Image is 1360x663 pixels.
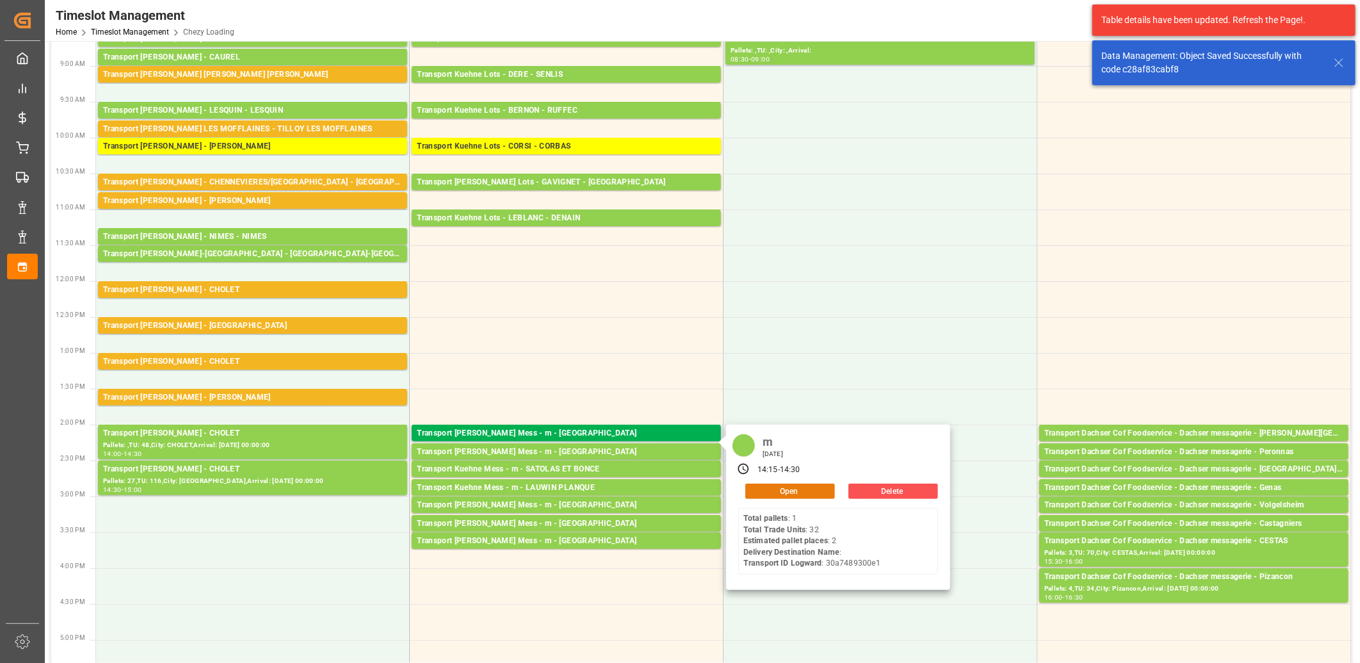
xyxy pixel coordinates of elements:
[103,136,402,147] div: Pallets: 3,TU: ,City: TILLOY LES MOFFLAINES,Arrival: [DATE] 00:00:00
[124,451,142,457] div: 14:30
[417,427,716,440] div: Transport [PERSON_NAME] Mess - m - [GEOGRAPHIC_DATA]
[1044,446,1343,459] div: Transport Dachser Cof Foodservice - Dachser messagerie - Peronnas
[417,495,716,505] div: Pallets: ,TU: 17,City: [PERSON_NAME],Arrival: [DATE] 00:00:00
[103,427,402,440] div: Transport [PERSON_NAME] - CHOLET
[417,476,716,487] div: Pallets: ,TU: 3,City: SATOLAS ET BONCE,Arrival: [DATE] 00:00:00
[60,383,85,390] span: 1:30 PM
[103,195,402,208] div: Transport [PERSON_NAME] - [PERSON_NAME]
[103,45,402,56] div: Pallets: 10,TU: ,City: WISSOUS,Arrival: [DATE] 00:00:00
[1044,495,1343,505] div: Pallets: 1,TU: 13,City: [GEOGRAPHIC_DATA],Arrival: [DATE] 00:00:00
[1065,559,1083,564] div: 16:00
[417,45,716,56] div: Pallets: 3,TU: 523,City: [GEOGRAPHIC_DATA],Arrival: [DATE] 00:00:00
[122,487,124,493] div: -
[103,297,402,307] div: Pallets: 21,TU: 666,City: CHOLET,Arrival: [DATE] 00:00:00
[1044,559,1063,564] div: 15:30
[1044,476,1343,487] div: Pallets: 2,TU: 12,City: [GEOGRAPHIC_DATA] , [GEOGRAPHIC_DATA],Arrival: [DATE] 00:00:00
[417,104,716,117] div: Transport Kuehne Lots - BERNON - RUFFEC
[743,536,828,545] b: Estimated pallet places
[1044,584,1343,594] div: Pallets: 4,TU: 34,City: Pizancon,Arrival: [DATE] 00:00:00
[60,562,85,569] span: 4:00 PM
[417,69,716,81] div: Transport Kuehne Lots - DERE - SENLIS
[103,463,402,476] div: Transport [PERSON_NAME] - CHOLET
[56,6,234,25] div: Timeslot Management
[1044,463,1343,476] div: Transport Dachser Cof Foodservice - Dachser messagerie - [GEOGRAPHIC_DATA] , [GEOGRAPHIC_DATA]
[743,559,822,568] b: Transport ID Logward
[103,81,402,92] div: Pallets: ,TU: 85,City: [PERSON_NAME] [PERSON_NAME],Arrival: [DATE] 00:00:00
[1065,594,1083,600] div: 16:30
[743,548,839,557] b: Delivery Destination Name
[417,512,716,523] div: Pallets: ,TU: 4,City: [GEOGRAPHIC_DATA],Arrival: [DATE] 00:00:00
[56,28,77,37] a: Home
[103,104,402,117] div: Transport [PERSON_NAME] - LESQUIN - LESQUIN
[91,28,169,37] a: Timeslot Management
[1044,499,1343,512] div: Transport Dachser Cof Foodservice - Dachser messagerie - Volgelsheim
[417,446,716,459] div: Transport [PERSON_NAME] Mess - m - [GEOGRAPHIC_DATA]
[103,356,402,368] div: Transport [PERSON_NAME] - CHOLET
[103,123,402,136] div: Transport [PERSON_NAME] LES MOFFLAINES - TILLOY LES MOFFLAINES
[103,440,402,451] div: Pallets: ,TU: 48,City: CHOLET,Arrival: [DATE] 00:00:00
[1044,535,1343,548] div: Transport Dachser Cof Foodservice - Dachser messagerie - CESTAS
[103,140,402,153] div: Transport [PERSON_NAME] - [PERSON_NAME]
[848,484,938,499] button: Delete
[103,391,402,404] div: Transport [PERSON_NAME] - [PERSON_NAME]
[103,451,122,457] div: 14:00
[103,332,402,343] div: Pallets: 14,TU: 914,City: [GEOGRAPHIC_DATA],Arrival: [DATE] 00:00:00
[417,117,716,128] div: Pallets: 1,TU: 721,City: RUFFEC,Arrival: [DATE] 00:00:00
[1063,559,1065,564] div: -
[758,431,788,450] div: m
[1044,512,1343,523] div: Pallets: 1,TU: 35,City: [GEOGRAPHIC_DATA],Arrival: [DATE] 00:00:00
[1063,594,1065,600] div: -
[103,189,402,200] div: Pallets: 7,TU: 216,City: [GEOGRAPHIC_DATA]/MARNE CEDEX,Arrival: [DATE] 00:00:00
[103,51,402,64] div: Transport [PERSON_NAME] - CAUREL
[60,455,85,462] span: 2:30 PM
[60,347,85,354] span: 1:00 PM
[749,56,751,62] div: -
[417,548,716,559] div: Pallets: ,TU: 13,City: [GEOGRAPHIC_DATA],Arrival: [DATE] 00:00:00
[60,96,85,103] span: 9:30 AM
[743,514,788,523] b: Total pallets
[743,525,805,534] b: Total Trade Units
[60,491,85,498] span: 3:00 PM
[1101,49,1322,76] div: Data Management: Object Saved Successfully with code c28af83cabf8
[780,464,800,476] div: 14:30
[745,484,835,499] button: Open
[103,117,402,128] div: Pallets: 6,TU: 15,City: LESQUIN,Arrival: [DATE] 00:00:00
[743,513,880,569] div: : 1 : 32 : 2 : : 30a7489300e1
[103,320,402,332] div: Transport [PERSON_NAME] - [GEOGRAPHIC_DATA]
[56,204,85,211] span: 11:00 AM
[103,243,402,254] div: Pallets: 4,TU: 69,City: [GEOGRAPHIC_DATA],Arrival: [DATE] 00:00:00
[417,459,716,470] div: Pallets: 1,TU: 32,City: [GEOGRAPHIC_DATA],Arrival: [DATE] 00:00:00
[103,208,402,218] div: Pallets: 2,TU: 657,City: [GEOGRAPHIC_DATA],Arrival: [DATE] 00:00:00
[103,487,122,493] div: 14:30
[124,487,142,493] div: 15:00
[56,275,85,282] span: 12:00 PM
[103,248,402,261] div: Transport [PERSON_NAME]-[GEOGRAPHIC_DATA] - [GEOGRAPHIC_DATA]-[GEOGRAPHIC_DATA]
[417,499,716,512] div: Transport [PERSON_NAME] Mess - m - [GEOGRAPHIC_DATA]
[417,482,716,495] div: Transport Kuehne Mess - m - LAUWIN PLANQUE
[60,598,85,605] span: 4:30 PM
[122,451,124,457] div: -
[56,132,85,139] span: 10:00 AM
[103,368,402,379] div: Pallets: 11,TU: 1372,City: [GEOGRAPHIC_DATA],Arrival: [DATE] 00:00:00
[417,212,716,225] div: Transport Kuehne Lots - LEBLANC - DENAIN
[56,168,85,175] span: 10:30 AM
[417,81,716,92] div: Pallets: 3,TU: 556,City: [GEOGRAPHIC_DATA],Arrival: [DATE] 00:00:00
[751,56,770,62] div: 09:00
[417,176,716,189] div: Transport [PERSON_NAME] Lots - GAVIGNET - [GEOGRAPHIC_DATA]
[1044,530,1343,541] div: Pallets: ,TU: 109,City: [GEOGRAPHIC_DATA],Arrival: [DATE] 00:00:00
[103,69,402,81] div: Transport [PERSON_NAME] [PERSON_NAME] [PERSON_NAME]
[1044,594,1063,600] div: 16:00
[417,530,716,541] div: Pallets: ,TU: 6,City: [GEOGRAPHIC_DATA],Arrival: [DATE] 00:00:00
[103,153,402,164] div: Pallets: 5,TU: 915,City: [GEOGRAPHIC_DATA],Arrival: [DATE] 00:00:00
[731,56,749,62] div: 08:30
[1101,13,1337,27] div: Table details have been updated. Refresh the Page!.
[758,450,788,459] div: [DATE]
[1044,427,1343,440] div: Transport Dachser Cof Foodservice - Dachser messagerie - [PERSON_NAME][GEOGRAPHIC_DATA][PERSON_NAME]
[103,176,402,189] div: Transport [PERSON_NAME] - CHENNEVIERES/[GEOGRAPHIC_DATA] - [GEOGRAPHIC_DATA]/MARNE CEDEX
[1044,571,1343,584] div: Transport Dachser Cof Foodservice - Dachser messagerie - Pizancon
[417,153,716,164] div: Pallets: 5,TU: 265,City: [GEOGRAPHIC_DATA],Arrival: [DATE] 00:00:00
[1044,459,1343,470] div: Pallets: 1,TU: 17,City: [GEOGRAPHIC_DATA],Arrival: [DATE] 00:00:00
[103,261,402,272] div: Pallets: 11,TU: 250,City: [GEOGRAPHIC_DATA],Arrival: [DATE] 00:00:00
[778,464,780,476] div: -
[417,463,716,476] div: Transport Kuehne Mess - m - SATOLAS ET BONCE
